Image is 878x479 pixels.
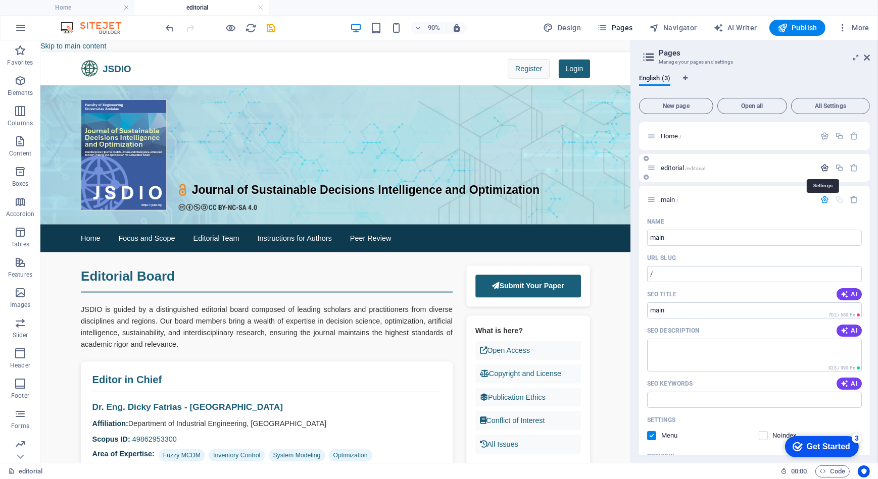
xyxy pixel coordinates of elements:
[266,22,277,34] i: Save (Ctrl+S)
[11,422,29,430] p: Forms
[661,132,681,140] span: Click to open page
[30,11,73,20] div: Get Started
[647,339,862,371] textarea: The text in search results and social media
[647,380,693,388] p: SEO Keywords
[659,48,870,58] h2: Pages
[709,20,761,36] button: AI Writer
[134,2,269,13] h4: editorial
[647,416,675,424] p: Settings
[781,465,807,477] h6: Session time
[791,98,870,114] button: All Settings
[850,132,859,140] div: Remove
[58,22,134,34] img: Editor Logo
[841,327,858,335] span: AI
[722,103,783,109] span: Open all
[9,149,31,157] p: Content
[265,22,277,34] button: save
[544,23,581,33] span: Design
[593,20,637,36] button: Pages
[8,119,33,127] p: Columns
[647,254,676,262] p: URL SLUG
[850,195,859,204] div: Remove
[245,22,257,34] button: reload
[10,301,31,309] p: Images
[796,103,865,109] span: All Settings
[658,133,815,139] div: Home/
[8,89,33,97] p: Elements
[713,23,757,33] span: AI Writer
[835,164,844,172] div: Duplicate
[639,75,870,94] div: Language Tabs
[820,465,845,477] span: Code
[540,20,586,36] button: Design
[8,465,42,477] a: Click to cancel selection. Double-click to open Pages
[225,22,237,34] button: Click here to leave preview mode and continue editing
[841,380,858,388] span: AI
[820,132,829,140] div: Settings
[828,312,855,317] span: 702 / 580 Px
[11,392,29,400] p: Footer
[8,271,32,279] p: Features
[647,327,700,335] p: SEO Description
[661,164,705,172] span: editorial
[835,132,844,140] div: Duplicate
[679,134,681,139] span: /
[850,164,859,172] div: Remove
[10,361,30,369] p: Header
[7,59,33,67] p: Favorites
[659,58,850,67] h3: Manage your pages and settings
[165,22,176,34] i: Undo: Change pages (Ctrl+Z)
[777,23,817,33] span: Publish
[12,180,29,188] p: Boxes
[645,20,701,36] button: Navigator
[75,2,85,12] div: 3
[644,103,709,109] span: New page
[658,196,815,203] div: main/
[820,195,829,204] div: Settings
[597,23,632,33] span: Pages
[658,165,815,171] div: editorial/editorial
[639,72,670,86] span: English (3)
[411,22,447,34] button: 90%
[773,431,806,440] p: Instruct search engines to exclude this page from search results.
[717,98,787,114] button: Open all
[798,467,800,475] span: :
[841,290,858,298] span: AI
[837,288,862,300] button: AI
[828,365,855,370] span: 923 / 990 Px
[685,166,705,171] span: /editorial
[164,22,176,34] button: undo
[837,378,862,390] button: AI
[826,364,862,371] span: Calculated pixel length in search results
[8,5,82,26] div: Get Started 3 items remaining, 40% complete
[426,22,442,34] h6: 90%
[858,465,870,477] button: Usercentrics
[647,302,862,318] input: The page title in search results and browser tabs
[647,290,676,298] label: The page title in search results and browser tabs
[791,465,807,477] span: 00 00
[452,23,461,32] i: On resize automatically adjust zoom level to fit chosen device.
[639,98,713,114] button: New page
[11,240,29,248] p: Tables
[6,210,34,218] p: Accordion
[837,325,862,337] button: AI
[647,452,674,460] p: Preview of your page in search results
[246,22,257,34] i: Reload page
[647,327,700,335] label: The text in search results and social media
[649,23,697,33] span: Navigator
[676,197,678,203] span: /
[826,311,862,318] span: Calculated pixel length in search results
[661,196,678,203] span: Click to open page
[13,331,28,339] p: Slider
[540,20,586,36] div: Design (Ctrl+Alt+Y)
[647,290,676,298] p: SEO Title
[661,431,694,440] p: Define if you want this page to be shown in auto-generated navigation.
[769,20,825,36] button: Publish
[834,20,873,36] button: More
[647,218,664,226] p: Name
[838,23,869,33] span: More
[815,465,850,477] button: Code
